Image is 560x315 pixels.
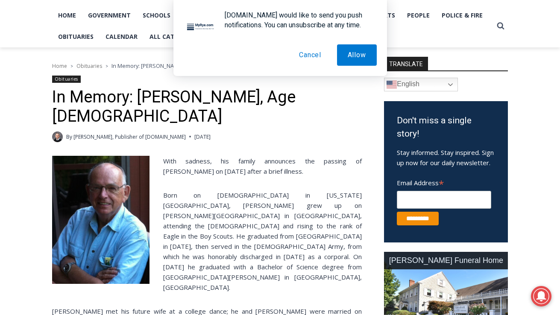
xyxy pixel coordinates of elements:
div: "the precise, almost orchestrated movements of cutting and assembling sushi and [PERSON_NAME] mak... [88,53,121,102]
span: By [66,133,72,141]
time: [DATE] [194,133,211,141]
p: With sadness, his family announces the passing of [PERSON_NAME] on [DATE] after a brief illness. [52,156,362,176]
button: Cancel [288,44,332,66]
span: Open Tues. - Sun. [PHONE_NUMBER] [3,88,84,120]
a: [PERSON_NAME], Publisher of [DOMAIN_NAME] [73,133,186,140]
a: English [384,78,458,91]
img: notification icon [184,10,218,44]
img: en [387,79,397,90]
span: Intern @ [DOMAIN_NAME] [223,85,396,104]
div: [PERSON_NAME] Funeral Home [384,252,508,269]
h1: In Memory: [PERSON_NAME], Age [DEMOGRAPHIC_DATA] [52,87,362,126]
a: Obituaries [52,76,81,83]
div: [DOMAIN_NAME] would like to send you push notifications. You can unsubscribe at any time. [218,10,377,30]
p: Born on [DEMOGRAPHIC_DATA] in [US_STATE][GEOGRAPHIC_DATA], [PERSON_NAME] grew up on [PERSON_NAME]... [52,190,362,292]
div: "[PERSON_NAME] and I covered the [DATE] Parade, which was a really eye opening experience as I ha... [216,0,404,83]
a: Open Tues. - Sun. [PHONE_NUMBER] [0,86,86,106]
button: Allow [337,44,377,66]
p: Stay informed. Stay inspired. Sign up now for our daily newsletter. [397,147,495,168]
a: Intern @ [DOMAIN_NAME] [205,83,414,106]
h3: Don't miss a single story! [397,114,495,141]
label: Email Address [397,174,491,190]
a: Author image [52,131,63,142]
img: Obituary - James A. Jackson [52,156,150,284]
